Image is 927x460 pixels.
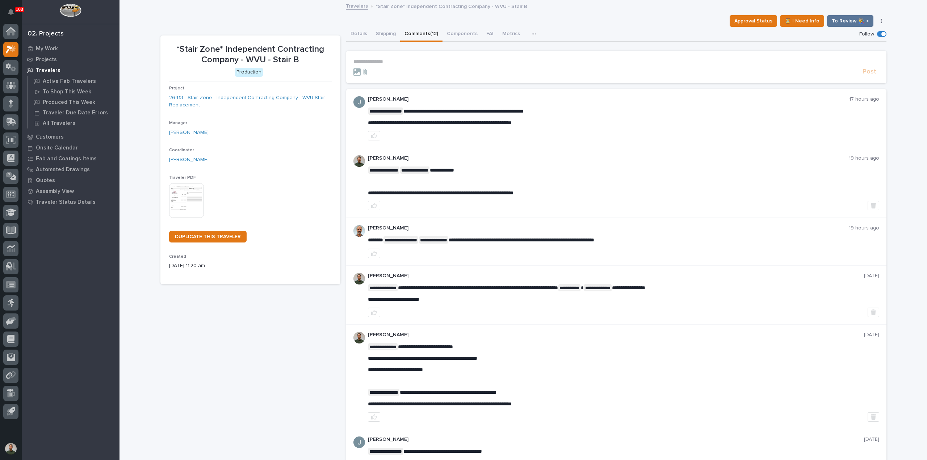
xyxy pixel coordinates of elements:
[860,68,879,76] button: Post
[22,186,119,197] a: Assembly View
[346,1,368,10] a: Travelers
[368,436,864,443] p: [PERSON_NAME]
[36,46,58,52] p: My Work
[346,27,372,42] button: Details
[376,2,527,10] p: *Stair Zone* Independent Contracting Company - WVU - Stair B
[22,197,119,207] a: Traveler Status Details
[43,89,91,95] p: To Shop This Week
[832,17,869,25] span: To Review 👨‍🏭 →
[43,78,96,85] p: Active Fab Travelers
[22,153,119,164] a: Fab and Coatings Items
[28,86,119,97] a: To Shop This Week
[43,99,95,106] p: Produced This Week
[353,332,365,343] img: AATXAJw4slNr5ea0WduZQVIpKGhdapBAGQ9xVsOeEvl5=s96-c
[353,96,365,108] img: ACg8ocIJHU6JEmo4GV-3KL6HuSvSpWhSGqG5DdxF6tKpN6m2=s96-c
[28,107,119,118] a: Traveler Due Date Errors
[36,177,55,184] p: Quotes
[235,68,263,77] div: Production
[36,188,74,195] p: Assembly View
[353,155,365,167] img: AATXAJw4slNr5ea0WduZQVIpKGhdapBAGQ9xVsOeEvl5=s96-c
[28,30,64,38] div: 02. Projects
[368,225,849,231] p: [PERSON_NAME]
[368,201,380,210] button: like this post
[368,308,380,317] button: like this post
[368,332,864,338] p: [PERSON_NAME]
[43,110,108,116] p: Traveler Due Date Errors
[36,145,78,151] p: Onsite Calendar
[22,65,119,76] a: Travelers
[28,97,119,107] a: Produced This Week
[22,164,119,175] a: Automated Drawings
[498,27,524,42] button: Metrics
[169,44,332,65] p: *Stair Zone* Independent Contracting Company - WVU - Stair B
[169,148,194,152] span: Coordinator
[734,17,772,25] span: Approval Status
[863,68,876,76] span: Post
[368,155,849,161] p: [PERSON_NAME]
[3,4,18,20] button: Notifications
[3,441,18,456] button: users-avatar
[353,273,365,284] img: AATXAJw4slNr5ea0WduZQVIpKGhdapBAGQ9xVsOeEvl5=s96-c
[730,15,777,27] button: Approval Status
[372,27,400,42] button: Shipping
[868,412,879,422] button: Delete post
[36,199,96,206] p: Traveler Status Details
[780,15,824,27] button: ⏳ I Need Info
[60,4,81,17] img: Workspace Logo
[22,175,119,186] a: Quotes
[22,131,119,142] a: Customers
[169,86,184,90] span: Project
[169,176,196,180] span: Traveler PDF
[864,436,879,443] p: [DATE]
[36,166,90,173] p: Automated Drawings
[28,76,119,86] a: Active Fab Travelers
[22,43,119,54] a: My Work
[400,27,442,42] button: Comments (12)
[169,231,247,242] a: DUPLICATE THIS TRAVELER
[864,273,879,279] p: [DATE]
[22,54,119,65] a: Projects
[368,412,380,422] button: like this post
[868,201,879,210] button: Delete post
[22,142,119,153] a: Onsite Calendar
[849,155,879,161] p: 19 hours ago
[785,17,819,25] span: ⏳ I Need Info
[353,225,365,237] img: AOh14GhUnP333BqRmXh-vZ-TpYZQaFVsuOFmGre8SRZf2A=s96-c
[43,120,75,127] p: All Travelers
[169,94,332,109] a: 26413 - Stair Zone - Independent Contracting Company - WVU Stair Replacement
[368,96,849,102] p: [PERSON_NAME]
[169,121,187,125] span: Manager
[442,27,482,42] button: Components
[16,7,23,12] p: 103
[368,131,380,140] button: like this post
[864,332,879,338] p: [DATE]
[36,67,60,74] p: Travelers
[169,262,332,270] p: [DATE] 11:20 am
[849,96,879,102] p: 17 hours ago
[868,308,879,317] button: Delete post
[353,436,365,448] img: ACg8ocIJHU6JEmo4GV-3KL6HuSvSpWhSGqG5DdxF6tKpN6m2=s96-c
[169,156,209,164] a: [PERSON_NAME]
[368,249,380,258] button: like this post
[36,134,64,140] p: Customers
[36,56,57,63] p: Projects
[28,118,119,128] a: All Travelers
[859,31,874,37] p: Follow
[169,129,209,136] a: [PERSON_NAME]
[169,254,186,259] span: Created
[175,234,241,239] span: DUPLICATE THIS TRAVELER
[482,27,498,42] button: FAI
[9,9,18,20] div: Notifications103
[368,273,864,279] p: [PERSON_NAME]
[849,225,879,231] p: 19 hours ago
[827,15,873,27] button: To Review 👨‍🏭 →
[36,156,97,162] p: Fab and Coatings Items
